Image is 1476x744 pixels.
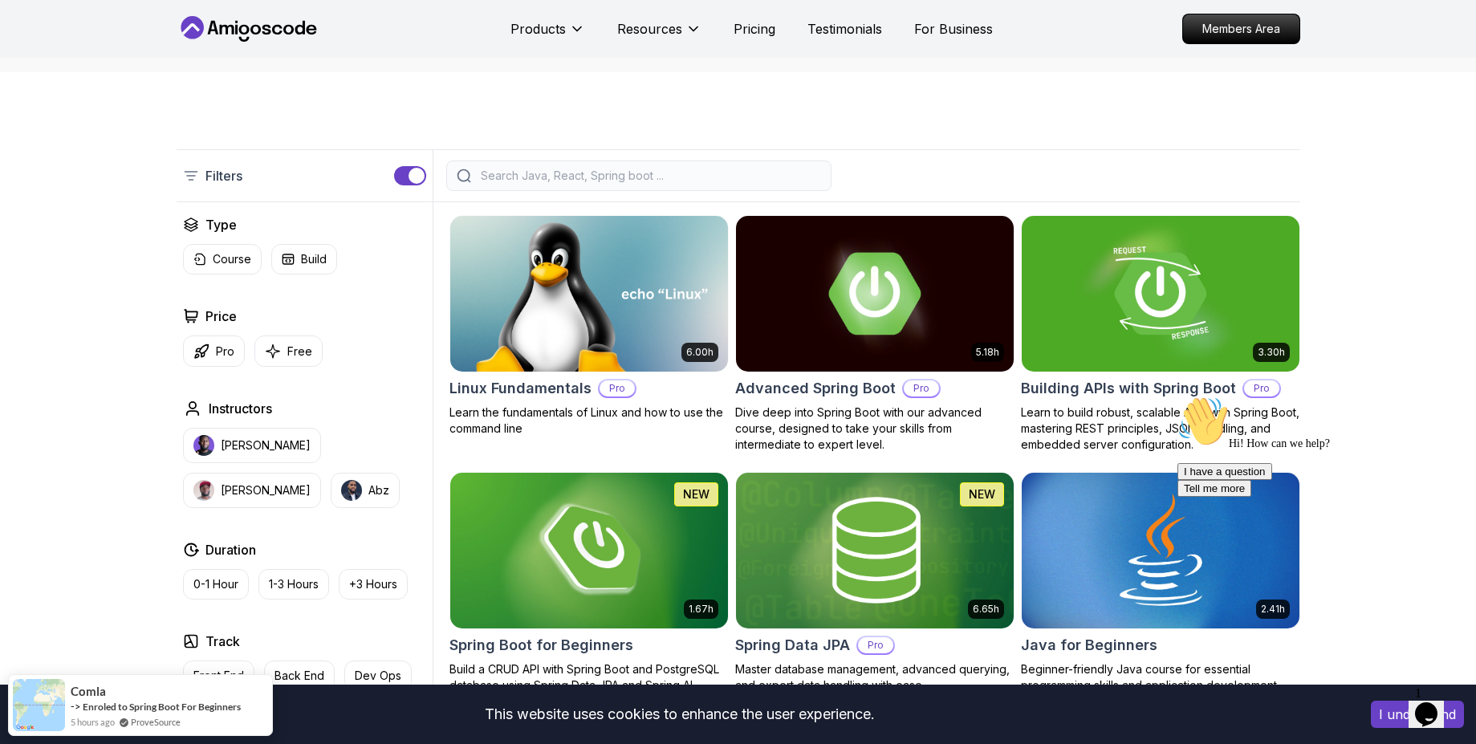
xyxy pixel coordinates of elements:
h2: Advanced Spring Boot [735,377,896,400]
h2: Track [205,632,240,651]
button: instructor img[PERSON_NAME] [183,473,321,508]
p: Dive deep into Spring Boot with our advanced course, designed to take your skills from intermedia... [735,405,1014,453]
h2: Price [205,307,237,326]
button: 1-3 Hours [258,569,329,600]
p: Filters [205,166,242,185]
p: Course [213,251,251,267]
img: provesource social proof notification image [13,679,65,731]
img: Java for Beginners card [1022,473,1299,628]
button: Resources [617,19,701,51]
p: +3 Hours [349,576,397,592]
a: Testimonials [807,19,882,39]
button: Accept cookies [1371,701,1464,728]
iframe: chat widget [1409,680,1460,728]
img: instructor img [193,435,214,456]
a: Spring Data JPA card6.65hNEWSpring Data JPAProMaster database management, advanced querying, and ... [735,472,1014,693]
button: Tell me more [6,91,80,108]
img: Building APIs with Spring Boot card [1022,216,1299,372]
button: Back End [264,661,335,691]
h2: Spring Data JPA [735,634,850,657]
p: Pro [1244,380,1279,396]
a: ProveSource [131,715,181,729]
p: Learn to build robust, scalable APIs with Spring Boot, mastering REST principles, JSON handling, ... [1021,405,1300,453]
p: Pro [600,380,635,396]
p: Learn the fundamentals of Linux and how to use the command line [449,405,729,437]
p: Build a CRUD API with Spring Boot and PostgreSQL database using Spring Data JPA and Spring AI [449,661,729,693]
h2: Instructors [209,399,272,418]
p: 6.65h [973,603,999,616]
p: Resources [617,19,682,39]
p: Free [287,344,312,360]
button: Pro [183,335,245,367]
p: Products [510,19,566,39]
p: Pro [858,637,893,653]
p: 1-3 Hours [269,576,319,592]
a: Building APIs with Spring Boot card3.30hBuilding APIs with Spring BootProLearn to build robust, s... [1021,215,1300,453]
p: 5.18h [976,346,999,359]
p: [PERSON_NAME] [221,482,311,498]
p: Front End [193,668,244,684]
div: 👋Hi! How can we help?I have a questionTell me more [6,6,295,108]
a: Pricing [734,19,775,39]
button: I have a question [6,74,101,91]
button: Dev Ops [344,661,412,691]
img: instructor img [341,480,362,501]
h2: Java for Beginners [1021,634,1157,657]
a: Spring Boot for Beginners card1.67hNEWSpring Boot for BeginnersBuild a CRUD API with Spring Boot ... [449,472,729,693]
h2: Type [205,215,237,234]
p: [PERSON_NAME] [221,437,311,453]
button: instructor imgAbz [331,473,400,508]
iframe: chat widget [1171,389,1460,672]
button: Build [271,244,337,274]
img: :wave: [6,6,58,58]
h2: Spring Boot for Beginners [449,634,633,657]
p: Beginner-friendly Java course for essential programming skills and application development [1021,661,1300,693]
h2: Duration [205,540,256,559]
p: Pro [904,380,939,396]
button: Products [510,19,585,51]
a: Linux Fundamentals card6.00hLinux FundamentalsProLearn the fundamentals of Linux and how to use t... [449,215,729,437]
img: Spring Data JPA card [736,473,1014,628]
a: Java for Beginners card2.41hJava for BeginnersBeginner-friendly Java course for essential program... [1021,472,1300,693]
p: Abz [368,482,389,498]
p: NEW [683,486,710,502]
img: Advanced Spring Boot card [736,216,1014,372]
p: 3.30h [1258,346,1285,359]
h2: Building APIs with Spring Boot [1021,377,1236,400]
img: Linux Fundamentals card [450,216,728,372]
input: Search Java, React, Spring boot ... [478,168,821,184]
p: Dev Ops [355,668,401,684]
h2: Linux Fundamentals [449,377,592,400]
a: For Business [914,19,993,39]
a: Enroled to Spring Boot For Beginners [83,701,241,713]
button: instructor img[PERSON_NAME] [183,428,321,463]
button: Front End [183,661,254,691]
span: comla [71,685,106,698]
div: This website uses cookies to enhance the user experience. [12,697,1347,732]
button: Course [183,244,262,274]
img: Spring Boot for Beginners card [450,473,728,628]
p: Members Area [1183,14,1299,43]
a: Advanced Spring Boot card5.18hAdvanced Spring BootProDive deep into Spring Boot with our advanced... [735,215,1014,453]
p: Master database management, advanced querying, and expert data handling with ease [735,661,1014,693]
a: Members Area [1182,14,1300,44]
p: 6.00h [686,346,714,359]
img: instructor img [193,480,214,501]
p: Back End [274,668,324,684]
p: NEW [969,486,995,502]
span: Hi! How can we help? [6,48,159,60]
p: Build [301,251,327,267]
p: 1.67h [689,603,714,616]
p: Pro [216,344,234,360]
span: 5 hours ago [71,715,115,729]
span: -> [71,700,81,713]
button: +3 Hours [339,569,408,600]
button: 0-1 Hour [183,569,249,600]
p: 0-1 Hour [193,576,238,592]
button: Free [254,335,323,367]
